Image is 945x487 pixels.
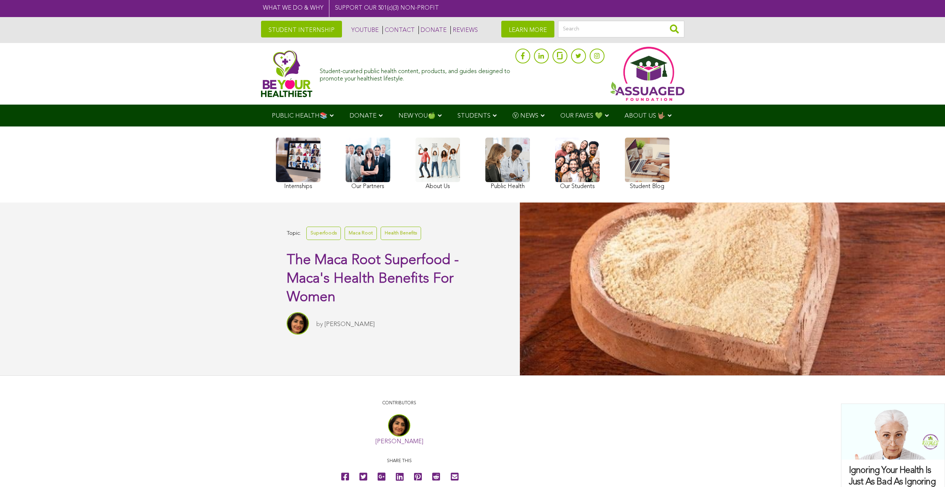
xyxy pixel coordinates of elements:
span: OUR FAVES 💚 [560,113,603,119]
p: Share this [278,458,520,465]
a: REVIEWS [450,26,478,34]
span: STUDENTS [457,113,491,119]
a: LEARN MORE [501,21,554,37]
div: Navigation Menu [261,105,684,126]
div: Student-curated public health content, products, and guides designed to promote your healthiest l... [320,65,511,82]
img: Assuaged [261,50,313,97]
input: Search [558,21,684,37]
iframe: Chat Widget [908,451,945,487]
a: [PERSON_NAME] [375,439,423,445]
img: glassdoor [557,52,562,59]
p: CONTRIBUTORS [278,400,520,407]
a: CONTACT [382,26,415,34]
a: DONATE [418,26,447,34]
span: NEW YOU🍏 [398,113,436,119]
a: YOUTUBE [349,26,379,34]
span: ABOUT US 🤟🏽 [625,113,665,119]
span: Ⓥ NEWS [512,113,538,119]
a: Superfoods [306,227,341,240]
span: Topic: [287,228,301,238]
span: DONATE [349,113,377,119]
span: by [316,321,323,328]
img: Assuaged App [610,47,684,101]
span: PUBLIC HEALTH📚 [272,113,328,119]
a: [PERSON_NAME] [325,321,375,328]
span: The Maca Root Superfood - Maca's Health Benefits For Women [287,253,459,305]
a: STUDENT INTERNSHIP [261,21,342,37]
img: Sitara Darvish [287,312,309,335]
a: Health Benefits [381,227,421,240]
a: Maca Root [345,227,377,240]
